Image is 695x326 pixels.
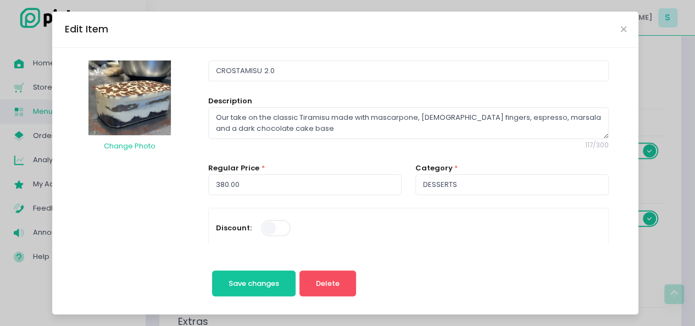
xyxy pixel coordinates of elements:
[65,22,108,36] div: Edit Item
[415,174,609,195] input: Category
[88,60,171,135] img: Item Photo
[216,223,252,234] label: Discount:
[316,278,340,289] span: Delete
[415,163,453,174] label: Category
[103,135,156,156] button: Change Photo
[229,278,279,289] span: Save changes
[620,26,626,32] button: Close
[299,270,357,297] button: Delete
[208,96,252,107] label: Description
[208,141,608,151] span: 117 / 300
[208,107,608,139] textarea: Our take on the classic Tiramisu made with mascarpone, [DEMOGRAPHIC_DATA] fingers, espresso, mars...
[208,174,402,195] input: Regular Price
[212,270,296,297] button: Save changes
[208,163,259,174] label: Regular Price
